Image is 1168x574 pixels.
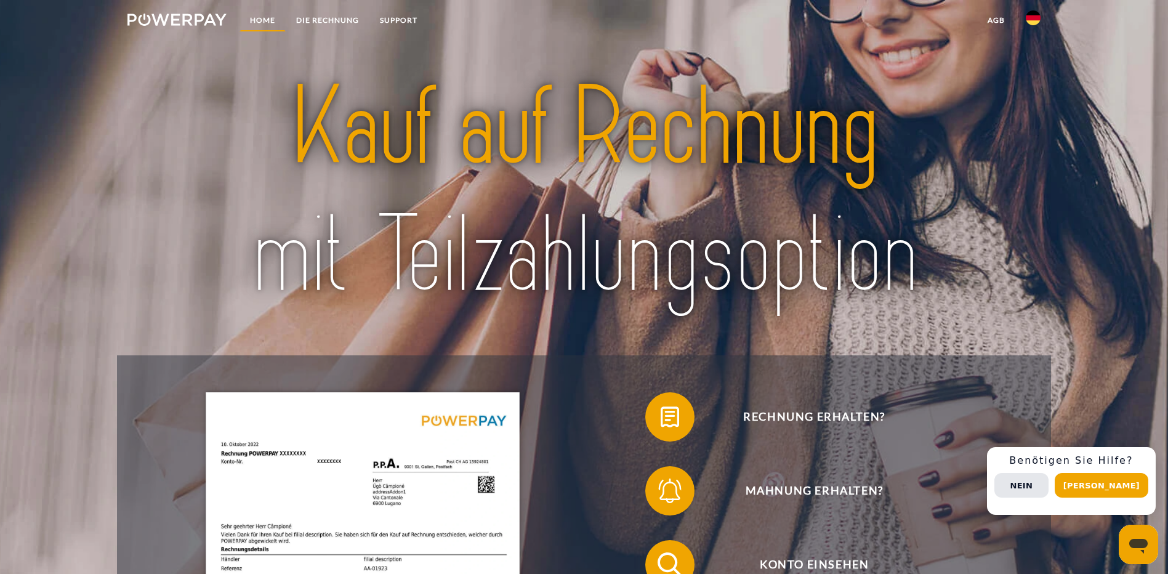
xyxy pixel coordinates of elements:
img: de [1026,10,1041,25]
span: Mahnung erhalten? [663,466,965,515]
img: qb_bill.svg [654,402,685,432]
span: Rechnung erhalten? [663,392,965,442]
h3: Benötigen Sie Hilfe? [994,455,1148,467]
button: Mahnung erhalten? [645,466,965,515]
button: [PERSON_NAME] [1055,473,1148,498]
img: title-powerpay_de.svg [172,57,996,326]
a: DIE RECHNUNG [286,9,369,31]
iframe: Schaltfläche zum Öffnen des Messaging-Fensters [1119,525,1158,564]
a: SUPPORT [369,9,428,31]
img: qb_bell.svg [654,475,685,506]
img: logo-powerpay-white.svg [127,14,227,26]
button: Rechnung erhalten? [645,392,965,442]
a: agb [977,9,1015,31]
div: Schnellhilfe [987,447,1156,515]
a: Home [240,9,286,31]
button: Nein [994,473,1049,498]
